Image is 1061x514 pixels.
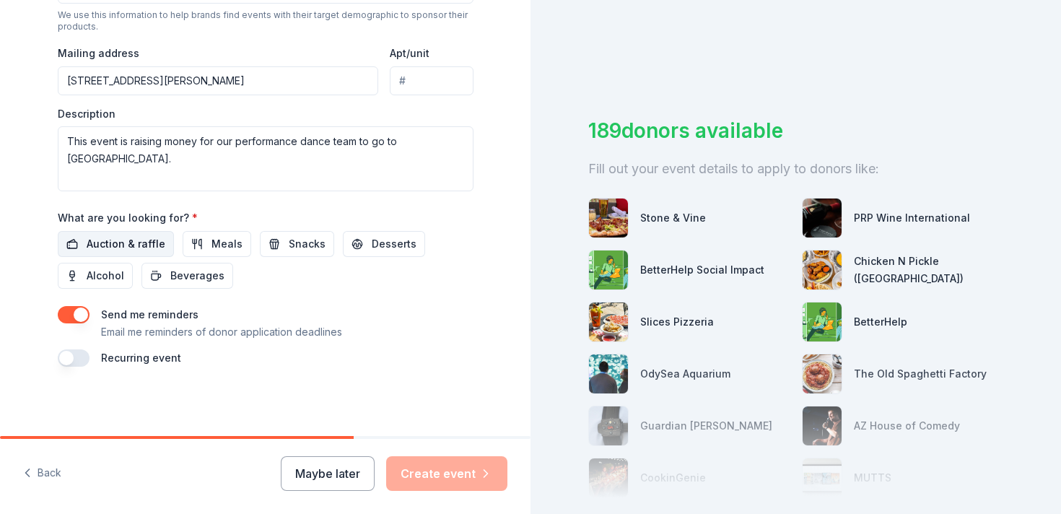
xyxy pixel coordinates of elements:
[101,308,198,321] label: Send me reminders
[87,235,165,253] span: Auction & raffle
[589,199,628,238] img: photo for Stone & Vine
[58,231,174,257] button: Auction & raffle
[58,126,473,191] textarea: This event is raising money for our performance dance team to go to [GEOGRAPHIC_DATA].
[101,352,181,364] label: Recurring event
[58,9,473,32] div: We use this information to help brands find events with their target demographic to sponsor their...
[58,211,198,225] label: What are you looking for?
[640,209,706,227] div: Stone & Vine
[372,235,416,253] span: Desserts
[588,116,1003,146] div: 189 donors available
[23,458,61,489] button: Back
[58,107,115,121] label: Description
[170,267,224,284] span: Beverages
[854,253,1004,287] div: Chicken N Pickle ([GEOGRAPHIC_DATA])
[390,66,473,95] input: #
[87,267,124,284] span: Alcohol
[589,251,628,289] img: photo for BetterHelp Social Impact
[589,302,628,341] img: photo for Slices Pizzeria
[854,313,907,331] div: BetterHelp
[58,263,133,289] button: Alcohol
[260,231,334,257] button: Snacks
[803,251,842,289] img: photo for Chicken N Pickle (Glendale)
[58,66,379,95] input: Enter a US address
[141,263,233,289] button: Beverages
[854,209,970,227] div: PRP Wine International
[390,46,429,61] label: Apt/unit
[101,323,342,341] p: Email me reminders of donor application deadlines
[289,235,326,253] span: Snacks
[281,456,375,491] button: Maybe later
[640,261,764,279] div: BetterHelp Social Impact
[183,231,251,257] button: Meals
[343,231,425,257] button: Desserts
[803,199,842,238] img: photo for PRP Wine International
[211,235,243,253] span: Meals
[58,46,139,61] label: Mailing address
[640,313,714,331] div: Slices Pizzeria
[588,157,1003,180] div: Fill out your event details to apply to donors like:
[803,302,842,341] img: photo for BetterHelp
